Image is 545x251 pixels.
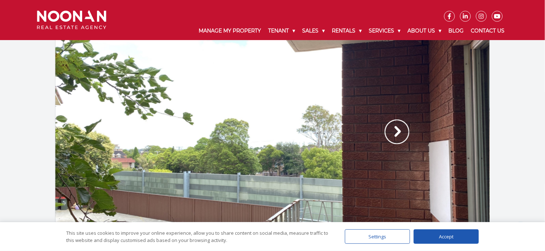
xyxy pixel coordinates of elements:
div: Settings [345,229,410,244]
img: Arrow slider [385,120,409,144]
a: Sales [299,22,328,40]
a: About Us [404,22,445,40]
div: This site uses cookies to improve your online experience, allow you to share content on social me... [66,229,330,244]
img: Noonan Real Estate Agency [37,10,106,30]
a: Services [365,22,404,40]
img: Arrow slider [136,120,160,144]
a: Rentals [328,22,365,40]
a: Manage My Property [195,22,265,40]
a: Blog [445,22,467,40]
a: Contact Us [467,22,508,40]
a: Tenant [265,22,299,40]
div: Accept [414,229,479,244]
